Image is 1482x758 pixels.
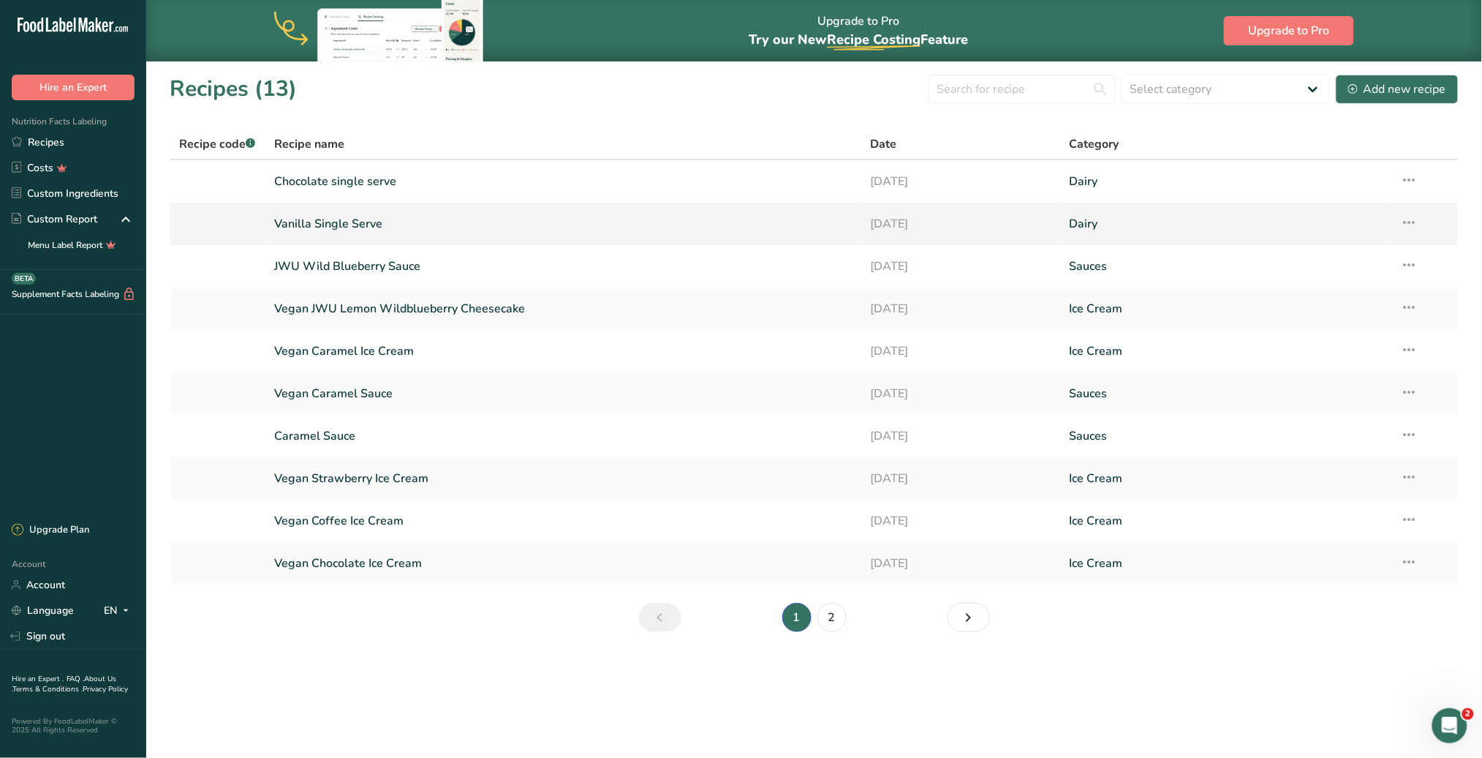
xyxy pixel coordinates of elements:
[12,674,116,694] a: About Us .
[12,523,89,538] div: Upgrade Plan
[1336,75,1459,104] button: Add new recipe
[871,378,1052,409] a: [DATE]
[12,273,36,285] div: BETA
[1462,708,1474,720] span: 2
[1248,22,1330,40] span: Upgrade to Pro
[275,293,853,324] a: Vegan JWU Lemon Wildblueberry Cheesecake
[170,72,297,105] h1: Recipes (13)
[871,135,897,153] span: Date
[871,463,1052,494] a: [DATE]
[1069,463,1383,494] a: Ice Cream
[12,211,97,227] div: Custom Report
[83,684,128,694] a: Privacy Policy
[67,674,84,684] a: FAQ .
[1069,506,1383,536] a: Ice Cream
[1069,166,1383,197] a: Dairy
[1069,378,1383,409] a: Sauces
[1069,548,1383,579] a: Ice Cream
[275,135,345,153] span: Recipe name
[871,293,1052,324] a: [DATE]
[817,603,847,632] a: Page 2.
[948,603,990,632] a: Next page
[1348,80,1446,98] div: Add new recipe
[871,548,1052,579] a: [DATE]
[12,75,135,100] button: Hire an Expert
[827,31,920,48] span: Recipe Costing
[871,166,1052,197] a: [DATE]
[1224,16,1354,45] button: Upgrade to Pro
[12,598,74,623] a: Language
[1069,135,1119,153] span: Category
[1432,708,1467,743] iframe: Intercom live chat
[275,506,853,536] a: Vegan Coffee Ice Cream
[275,421,853,451] a: Caramel Sauce
[871,421,1052,451] a: [DATE]
[871,251,1052,282] a: [DATE]
[104,602,135,620] div: EN
[275,251,853,282] a: JWU Wild Blueberry Sauce
[1069,336,1383,367] a: Ice Cream
[179,136,255,152] span: Recipe code
[12,674,64,684] a: Hire an Expert .
[871,506,1052,536] a: [DATE]
[749,31,968,48] span: Try our New Feature
[1069,251,1383,282] a: Sauces
[275,548,853,579] a: Vegan Chocolate Ice Cream
[1069,293,1383,324] a: Ice Cream
[275,463,853,494] a: Vegan Strawberry Ice Cream
[749,1,968,61] div: Upgrade to Pro
[871,209,1052,239] a: [DATE]
[275,166,853,197] a: Chocolate single serve
[1069,421,1383,451] a: Sauces
[12,684,83,694] a: Terms & Conditions .
[1069,209,1383,239] a: Dairy
[929,75,1116,104] input: Search for recipe
[12,717,135,735] div: Powered By FoodLabelMaker © 2025 All Rights Reserved
[275,378,853,409] a: Vegan Caramel Sauce
[639,603,681,632] a: Previous page
[275,209,853,239] a: Vanilla Single Serve
[871,336,1052,367] a: [DATE]
[275,336,853,367] a: Vegan Caramel Ice Cream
